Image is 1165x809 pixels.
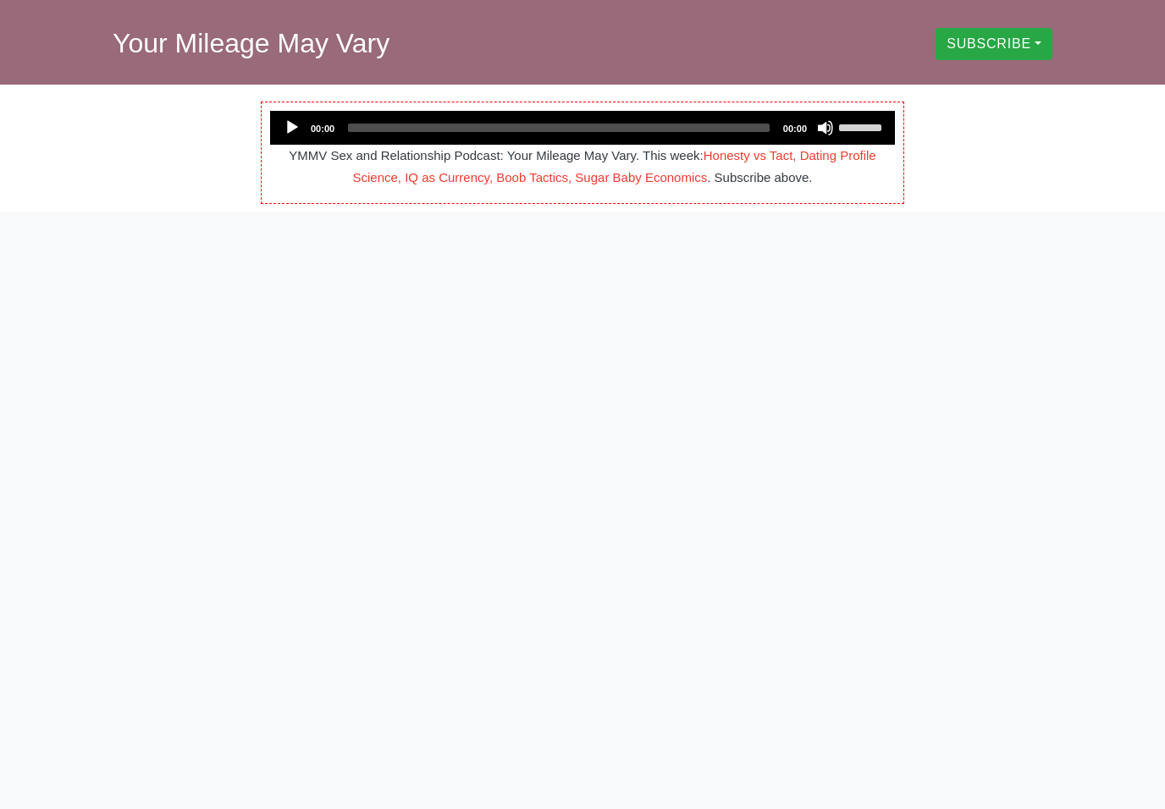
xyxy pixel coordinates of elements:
[113,28,389,58] a: Your Mileage May Vary
[348,124,770,132] span: Time Slider
[270,111,895,145] div: Audio Player
[936,28,1052,60] button: SUBSCRIBE
[311,124,334,134] span: 00:00
[817,119,834,136] button: Mute
[284,119,301,136] button: Play
[839,111,886,141] a: Volume Slider
[783,124,807,134] span: 00:00
[352,148,875,184] a: Honesty vs Tact, Dating Profile Science, IQ as Currency, Boob Tactics, Sugar Baby Economics
[270,145,895,188] div: YMMV Sex and Relationship Podcast: Your Mileage May Vary. This week: . Subscribe above.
